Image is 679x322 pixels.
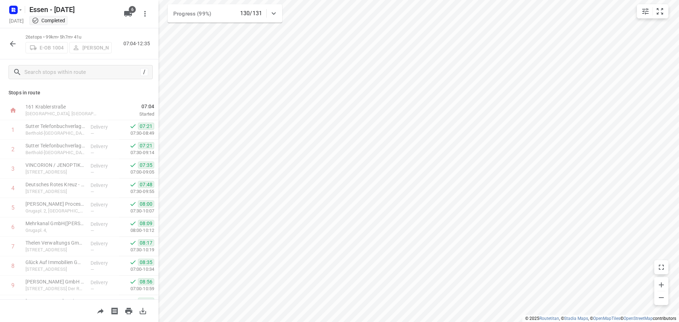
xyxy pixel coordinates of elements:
[11,282,14,289] div: 9
[138,200,154,207] span: 08:00
[593,316,620,321] a: OpenMapTiles
[121,7,135,21] button: 6
[25,103,99,110] p: 161 Krablerstraße
[108,307,122,314] span: Print shipping labels
[138,162,154,169] span: 07:35
[25,123,85,130] p: Sutter Telefonbuchverlag GmbH(Britta Bludszuweit )
[129,239,137,246] svg: Done
[138,259,154,266] span: 08:35
[91,182,117,189] p: Delivery
[173,11,211,17] span: Progress (99%)
[91,143,117,150] p: Delivery
[25,34,112,41] p: 26 stops • 99km • 5h7m • 41u
[24,67,140,78] input: Search stops within route
[11,243,14,250] div: 7
[91,123,117,130] p: Delivery
[11,165,14,172] div: 3
[25,227,85,234] p: Grugapl. 4,
[119,149,154,156] p: 07:30-09:14
[91,279,117,286] p: Delivery
[129,220,137,227] svg: Done
[119,169,154,176] p: 07:00-09:05
[11,263,14,269] div: 8
[136,307,150,314] span: Download route
[91,189,94,194] span: —
[32,17,65,24] div: This project completed. You cannot make any changes to it.
[138,123,154,130] span: 07:21
[25,142,85,149] p: Sutter Telefonbuchverlag GmbH(Britta Bludszuweit )
[119,246,154,253] p: 07:30-10:19
[525,316,676,321] li: © 2025 , © , © © contributors
[25,130,85,137] p: Berthold-Beitz-Boulevard 420, Essen
[25,285,85,292] p: Witzlebenstraße 11, Mülheim An Der Ruhr
[119,285,154,292] p: 07:00-10:59
[129,123,137,130] svg: Done
[140,68,148,76] div: /
[129,181,137,188] svg: Done
[129,259,137,266] svg: Done
[25,181,85,188] p: Deutsches Rotes Kreuz - Hachestr. 70(Malte-Bo Lueg)
[138,220,154,227] span: 08:09
[11,224,14,230] div: 6
[119,207,154,215] p: 07:30-10:07
[11,127,14,133] div: 1
[25,259,85,266] p: Glück Auf Immobilien GmbH (Friederike Nolda)
[91,150,94,156] span: —
[25,220,85,227] p: Mehrkanal GmbH(Teresa Grobosch)
[539,316,559,321] a: Routetitan
[25,162,85,169] p: VINCORION / JENOPTIK(Simone Hoff)
[564,316,588,321] a: Stadia Maps
[138,181,154,188] span: 07:48
[168,4,282,23] div: Progress (99%)130/131
[91,209,94,214] span: —
[91,240,117,247] p: Delivery
[91,259,117,267] p: Delivery
[91,247,94,253] span: —
[25,278,85,285] p: Hans Turck GmbH & Co. KG Mechatec - Witzlebenstr.(Bettina Henseleit)
[25,246,85,253] p: [STREET_ADDRESS]
[25,266,85,273] p: [STREET_ADDRESS]
[637,4,668,18] div: small contained button group
[25,239,85,246] p: Thelen Verwaltungs GmbH(NAMELESS CONTACT)
[123,40,153,47] p: 07:04-12:35
[119,188,154,195] p: 07:30-09:55
[119,130,154,137] p: 07:30-08:49
[240,9,262,18] p: 130/131
[25,200,85,207] p: Van Leeuwen Process & Power GmbH(Doris Marcinkowski)
[129,278,137,285] svg: Done
[25,207,85,215] p: Grugapl. 2, [GEOGRAPHIC_DATA]
[91,267,94,272] span: —
[122,307,136,314] span: Print route
[119,227,154,234] p: 08:00-10:12
[108,103,154,110] span: 07:04
[11,204,14,211] div: 5
[91,286,94,292] span: —
[638,4,652,18] button: Map settings
[119,266,154,273] p: 07:00-10:34
[91,131,94,136] span: —
[129,142,137,149] svg: Done
[25,110,99,117] p: [GEOGRAPHIC_DATA], [GEOGRAPHIC_DATA]
[91,298,117,305] p: Delivery
[91,228,94,233] span: —
[138,278,154,285] span: 08:56
[108,111,154,118] p: Started
[11,185,14,192] div: 4
[93,307,108,314] span: Share route
[129,298,137,305] svg: Done
[91,162,117,169] p: Delivery
[25,298,85,305] p: Hans Turck GmbH & Co. KG(Bettina Henseleit)
[138,7,152,21] button: More
[138,142,154,149] span: 07:21
[623,316,653,321] a: OpenStreetMap
[91,201,117,208] p: Delivery
[129,6,136,13] span: 6
[138,239,154,246] span: 08:17
[129,162,137,169] svg: Done
[91,170,94,175] span: —
[138,298,154,305] span: 09:00
[25,149,85,156] p: Berthold-Beitz-Boulevard 420, Essen
[25,169,85,176] p: [STREET_ADDRESS]
[11,146,14,153] div: 2
[8,89,150,96] p: Stops in route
